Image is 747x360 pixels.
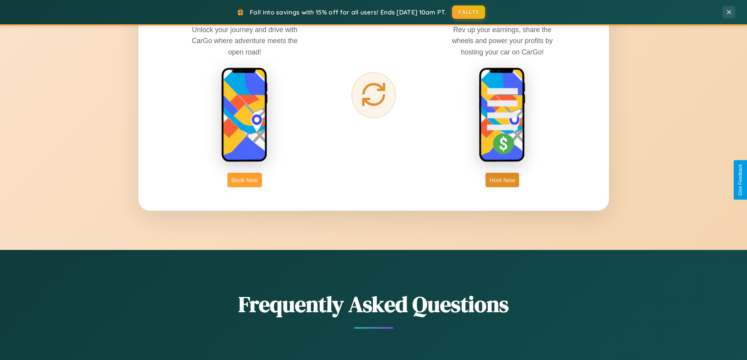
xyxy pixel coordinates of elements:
p: Rev up your earnings, share the wheels and power your profits by hosting your car on CarGo! [443,24,561,57]
img: rent phone [221,67,268,163]
button: FALL15 [452,5,485,19]
img: host phone [479,67,526,163]
button: Host Now [485,173,519,187]
div: Give Feedback [738,164,743,196]
p: Unlock your journey and drive with CarGo where adventure meets the open road! [186,24,304,57]
h2: Frequently Asked Questions [138,289,609,319]
span: Fall into savings with 15% off for all users! Ends [DATE] 10am PT. [250,8,446,16]
button: Book Now [227,173,262,187]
